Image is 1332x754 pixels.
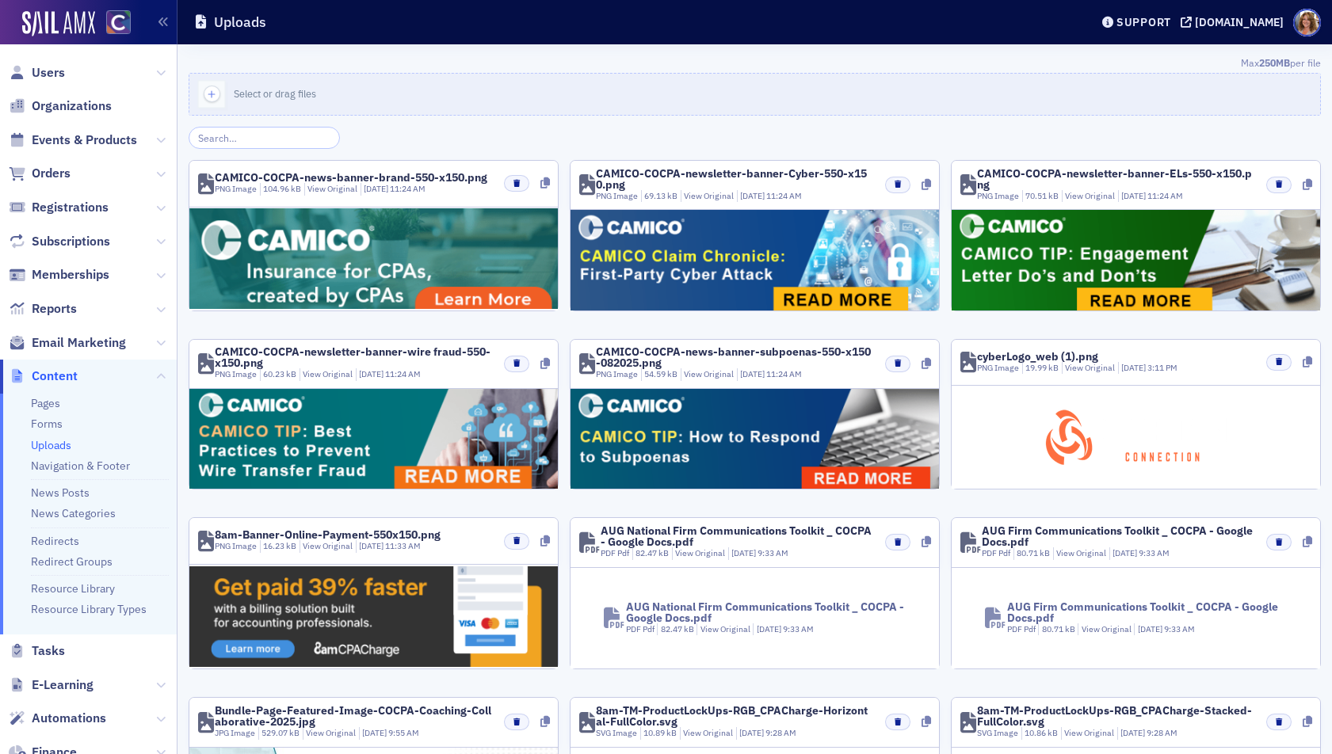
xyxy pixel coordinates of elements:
[758,547,788,558] span: 9:33 AM
[215,346,493,368] div: CAMICO-COCPA-newsletter-banner-wire fraud-550-x150.png
[32,367,78,385] span: Content
[260,183,302,196] div: 104.96 kB
[390,183,426,194] span: 11:24 AM
[601,525,874,547] div: AUG National Firm Communications Toolkit _ COCPA - Google Docs.pdf
[303,368,353,379] a: View Original
[32,676,94,694] span: E-Learning
[9,300,77,318] a: Reports
[385,540,421,551] span: 11:33 AM
[1121,190,1147,201] span: [DATE]
[31,534,79,548] a: Redirects
[596,727,637,740] div: SVG Image
[215,183,257,196] div: PNG Image
[260,368,297,381] div: 60.23 kB
[9,710,106,727] a: Automations
[9,97,112,115] a: Organizations
[214,13,266,32] h1: Uploads
[95,10,131,37] a: View Homepage
[1147,362,1177,373] span: 3:11 PM
[596,190,638,203] div: PNG Image
[1065,362,1115,373] a: View Original
[9,233,110,250] a: Subscriptions
[31,486,90,500] a: News Posts
[731,547,758,558] span: [DATE]
[22,11,95,36] img: SailAMX
[1120,727,1147,738] span: [DATE]
[32,300,77,318] span: Reports
[388,727,419,738] span: 9:55 AM
[766,190,802,201] span: 11:24 AM
[1113,547,1139,558] span: [DATE]
[215,705,493,727] div: Bundle-Page-Featured-Image-COCPA-Coaching-Collaborative-2025.jpg
[32,710,106,727] span: Automations
[215,540,257,553] div: PNG Image
[684,190,734,201] a: View Original
[626,601,906,623] div: AUG National Firm Communications Toolkit _ COCPA - Google Docs.pdf
[1138,623,1164,634] span: [DATE]
[1064,727,1114,738] a: View Original
[1021,727,1059,740] div: 10.86 kB
[1147,727,1177,738] span: 9:28 AM
[740,190,766,201] span: [DATE]
[32,131,137,149] span: Events & Products
[234,87,316,100] span: Select or drag files
[640,727,677,740] div: 10.89 kB
[641,190,678,203] div: 69.13 kB
[9,642,65,660] a: Tasks
[1056,547,1106,558] a: View Original
[657,623,694,636] div: 82.47 kB
[32,165,71,182] span: Orders
[9,199,109,216] a: Registrations
[977,705,1255,727] div: 8am-TM-ProductLockUps-RGB_CPACharge-Stacked-FullColor.svg
[740,368,766,379] span: [DATE]
[982,547,1010,560] div: PDF Pdf
[1007,623,1036,636] div: PDF Pdf
[258,727,300,740] div: 529.07 kB
[31,581,115,596] a: Resource Library
[641,368,678,381] div: 54.59 kB
[1116,15,1171,29] div: Support
[106,10,131,35] img: SailAMX
[739,727,765,738] span: [DATE]
[32,64,65,82] span: Users
[385,368,421,379] span: 11:24 AM
[1195,15,1284,29] div: [DOMAIN_NAME]
[9,676,94,694] a: E-Learning
[982,525,1255,547] div: AUG Firm Communications Toolkit _ COCPA - Google Docs.pdf
[977,351,1098,362] div: cyberLogo_web (1).png
[215,172,487,183] div: CAMICO-COCPA-news-banner-brand-550-x150.png
[362,727,388,738] span: [DATE]
[977,727,1018,740] div: SVG Image
[31,459,130,473] a: Navigation & Footer
[1022,190,1059,203] div: 70.51 kB
[1082,623,1132,634] a: View Original
[32,199,109,216] span: Registrations
[32,233,110,250] span: Subscriptions
[596,346,874,368] div: CAMICO-COCPA-news-banner-subpoenas-550-x150-082025.png
[766,368,802,379] span: 11:24 AM
[9,367,78,385] a: Content
[32,266,109,284] span: Memberships
[1164,623,1195,634] span: 9:33 AM
[596,368,638,381] div: PNG Image
[31,438,71,452] a: Uploads
[1259,56,1290,69] span: 250MB
[306,727,356,738] a: View Original
[632,547,670,560] div: 82.47 kB
[765,727,796,738] span: 9:28 AM
[303,540,353,551] a: View Original
[1038,623,1075,636] div: 80.71 kB
[215,368,257,381] div: PNG Image
[364,183,390,194] span: [DATE]
[359,368,385,379] span: [DATE]
[307,183,357,194] a: View Original
[189,127,340,149] input: Search…
[1022,362,1059,375] div: 19.99 kB
[1013,547,1051,560] div: 80.71 kB
[1007,601,1287,623] div: AUG Firm Communications Toolkit _ COCPA - Google Docs.pdf
[9,131,137,149] a: Events & Products
[1121,362,1147,373] span: [DATE]
[260,540,297,553] div: 16.23 kB
[757,623,783,634] span: [DATE]
[977,362,1019,375] div: PNG Image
